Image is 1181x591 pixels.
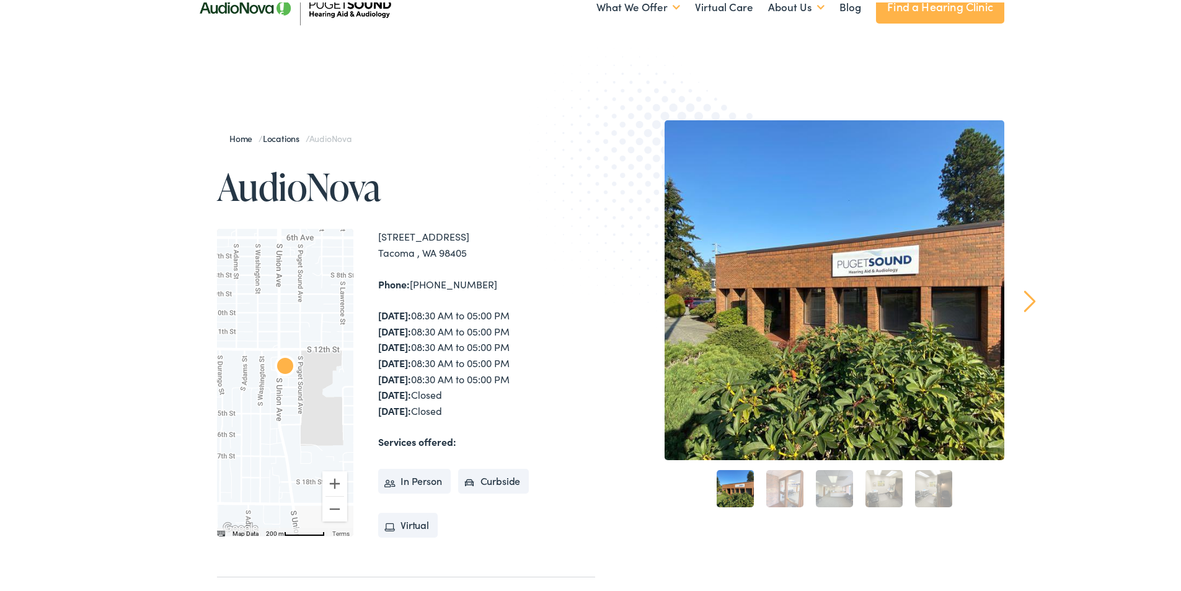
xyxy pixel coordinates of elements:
div: 08:30 AM to 05:00 PM 08:30 AM to 05:00 PM 08:30 AM to 05:00 PM 08:30 AM to 05:00 PM 08:30 AM to 0... [378,305,595,416]
button: Zoom out [322,494,347,519]
li: Virtual [378,510,438,535]
a: 1 [717,468,754,505]
a: 5 [915,468,952,505]
a: 3 [816,468,853,505]
a: Terms [332,528,350,535]
a: Locations [263,130,306,142]
span: 200 m [266,528,284,535]
strong: [DATE]: [378,322,411,335]
strong: [DATE]: [378,353,411,367]
strong: [DATE]: [378,337,411,351]
button: Map Scale: 200 m per 62 pixels [262,525,329,534]
li: Curbside [458,466,529,491]
li: In Person [378,466,451,491]
img: Google [220,518,261,534]
a: Next [1024,288,1036,310]
strong: [DATE]: [378,401,411,415]
div: [STREET_ADDRESS] Tacoma , WA 98405 [378,226,595,258]
a: Open this area in Google Maps (opens a new window) [220,518,261,534]
span: AudioNova [309,130,352,142]
h1: AudioNova [217,164,595,205]
button: Zoom in [322,469,347,494]
a: 4 [865,468,903,505]
strong: Services offered: [378,432,456,446]
strong: [DATE]: [378,385,411,399]
div: [PHONE_NUMBER] [378,274,595,290]
a: Home [229,130,259,142]
span: / / [229,130,352,142]
button: Keyboard shortcuts [216,527,225,536]
button: Map Data [232,527,259,536]
strong: [DATE]: [378,370,411,383]
a: 2 [766,468,803,505]
strong: [DATE]: [378,306,411,319]
strong: Phone: [378,275,410,288]
div: AudioNova [270,350,300,380]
